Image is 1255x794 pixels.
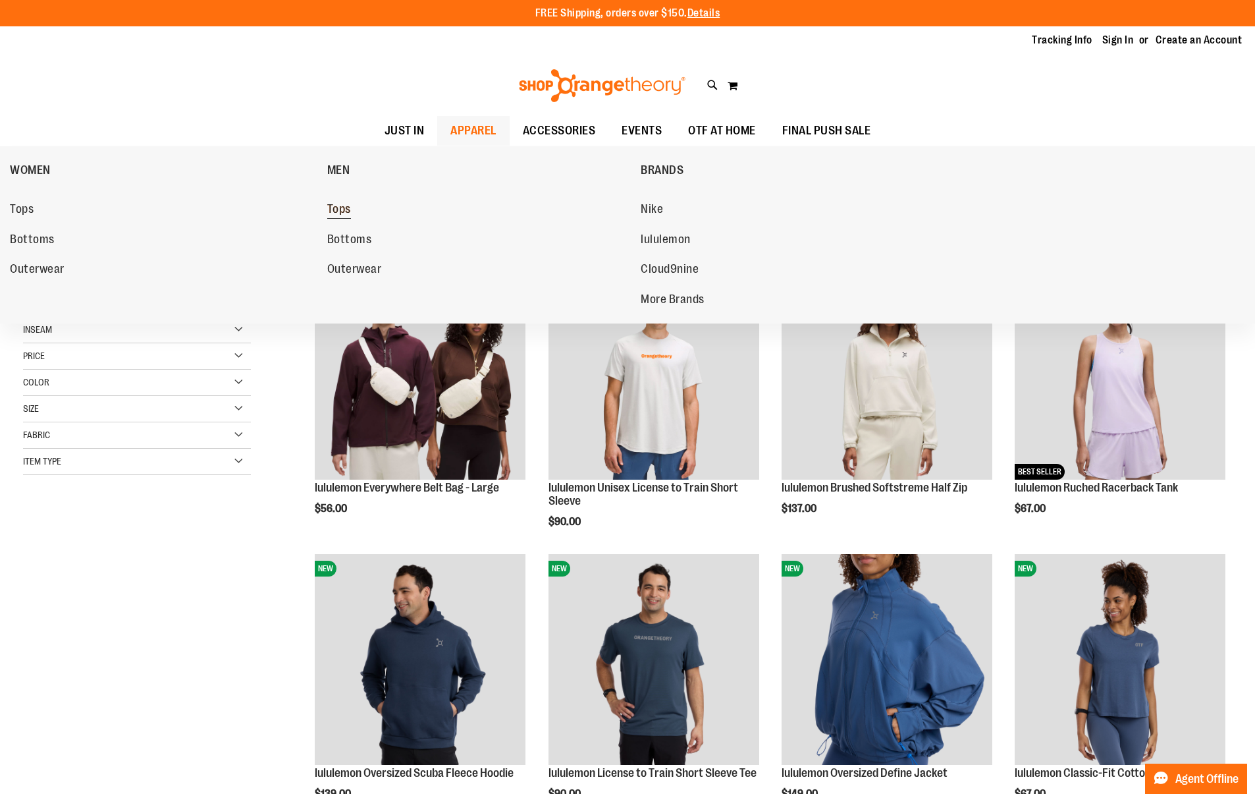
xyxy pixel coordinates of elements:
span: Nike [641,202,663,219]
a: lululemon Unisex License to Train Short Sleeve [548,481,738,507]
span: MEN [327,163,350,180]
span: Color [23,377,49,387]
span: Fabric [23,430,50,440]
a: lululemon Unisex License to Train Short SleeveNEW [548,269,759,482]
span: Outerwear [10,262,65,279]
span: Tops [327,202,351,219]
img: lululemon Brushed Softstreme Half Zip [782,269,992,480]
span: ACCESSORIES [523,116,596,146]
span: $90.00 [548,516,583,528]
img: lululemon Oversized Scuba Fleece Hoodie [315,554,525,765]
div: product [542,262,766,561]
span: JUST IN [385,116,425,146]
span: NEW [782,561,803,577]
span: NEW [548,561,570,577]
img: Shop Orangetheory [517,69,687,102]
a: lululemon Oversized Define Jacket [782,766,948,780]
a: Details [687,7,720,19]
button: Agent Offline [1145,764,1247,794]
span: Inseam [23,324,52,335]
span: Outerwear [327,262,382,279]
a: Sign In [1102,33,1134,47]
span: APPAREL [450,116,496,146]
a: lululemon Classic-Fit Cotton-Blend TeeNEW [1015,554,1225,767]
div: product [1008,262,1232,548]
span: Tops [10,202,34,219]
a: lululemon License to Train Short Sleeve TeeNEW [548,554,759,767]
a: lululemon Oversized Scuba Fleece HoodieNEW [315,554,525,767]
a: Create an Account [1156,33,1242,47]
img: lululemon Oversized Define Jacket [782,554,992,765]
a: lululemon License to Train Short Sleeve Tee [548,766,757,780]
a: lululemon Brushed Softstreme Half ZipNEW [782,269,992,482]
span: BRANDS [641,163,683,180]
a: lululemon Oversized Scuba Fleece Hoodie [315,766,514,780]
img: lululemon Ruched Racerback Tank [1015,269,1225,480]
a: Tracking Info [1032,33,1092,47]
img: lululemon Everywhere Belt Bag - Large [315,269,525,480]
a: lululemon Classic-Fit Cotton-Blend Tee [1015,766,1201,780]
div: product [308,262,532,548]
span: EVENTS [622,116,662,146]
a: lululemon Everywhere Belt Bag - LargeNEW [315,269,525,482]
a: lululemon Ruched Racerback Tank [1015,481,1178,494]
span: Bottoms [327,233,372,249]
span: Bottoms [10,233,55,249]
span: More Brands [641,293,705,309]
span: Item Type [23,456,61,467]
span: $67.00 [1015,503,1048,515]
span: NEW [1015,561,1036,577]
a: lululemon Ruched Racerback TankNEWBEST SELLER [1015,269,1225,482]
a: lululemon Brushed Softstreme Half Zip [782,481,967,494]
img: lululemon Classic-Fit Cotton-Blend Tee [1015,554,1225,765]
span: BEST SELLER [1015,464,1065,480]
img: lululemon License to Train Short Sleeve Tee [548,554,759,765]
span: OTF AT HOME [688,116,756,146]
p: FREE Shipping, orders over $150. [535,6,720,21]
img: lululemon Unisex License to Train Short Sleeve [548,269,759,480]
a: lululemon Everywhere Belt Bag - Large [315,481,499,494]
span: FINAL PUSH SALE [782,116,871,146]
div: product [775,262,999,548]
span: $137.00 [782,503,818,515]
span: lululemon [641,233,691,249]
span: NEW [315,561,336,577]
span: Price [23,351,45,361]
span: $56.00 [315,503,349,515]
span: Agent Offline [1175,773,1239,785]
a: lululemon Oversized Define JacketNEW [782,554,992,767]
span: Size [23,403,39,414]
span: Cloud9nine [641,262,699,279]
span: WOMEN [10,163,51,180]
